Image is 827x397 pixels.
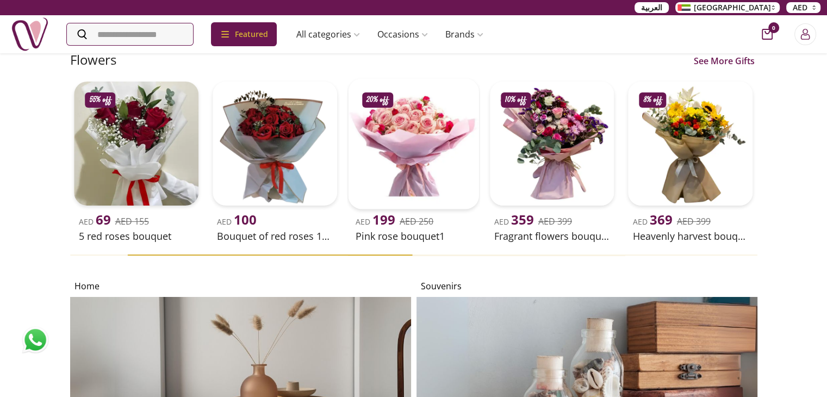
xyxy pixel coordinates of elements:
button: Login [794,23,816,45]
span: AED [356,216,395,227]
span: off [380,95,389,106]
a: uae-gifts-HEAVENLY HARVEST BOUQUET8% offAED 369AED 399Heavenly harvest bouquet [624,77,757,246]
span: AED [217,216,257,227]
span: [GEOGRAPHIC_DATA] [694,2,771,13]
p: 55% [89,95,111,106]
img: uae-gifts-Bouquet of red roses 1022 [213,82,337,206]
span: العربية [641,2,662,13]
p: 20% [366,95,389,106]
h2: Fragrant flowers bouquet [494,228,610,244]
a: Brands [437,23,492,45]
del: AED 399 [677,215,711,227]
img: uae-gifts-5 Red Roses Bouquet [74,82,198,206]
h2: Flowers [70,51,116,69]
input: Search [67,23,193,45]
p: 8% [644,95,662,106]
h2: Pink rose bouquet1 [356,228,471,244]
button: [GEOGRAPHIC_DATA] [675,2,780,13]
span: off [102,95,111,106]
h4: Souvenirs [421,280,753,293]
button: cart-button [762,29,773,40]
a: uae-gifts-5 Red Roses Bouquet55% offAED 69AED 1555 red roses bouquet [70,77,203,246]
span: AED [793,2,807,13]
span: off [518,95,526,106]
del: AED 399 [538,215,572,227]
span: 0 [768,22,779,33]
a: uae-gifts-FRAGRANT FLOWERS BOUQUET10% offAED 359AED 399Fragrant flowers bouquet [486,77,619,246]
h4: Home [74,280,407,293]
span: AED [494,216,534,227]
a: See More Gifts [691,54,757,67]
p: 10% [505,95,526,106]
span: 69 [95,210,110,228]
img: uae-gifts-Pink rose bouquet1 [348,78,478,209]
div: Featured [211,22,277,46]
a: uae-gifts-Pink rose bouquet120% offAED 199AED 250Pink rose bouquet1 [347,77,480,246]
del: AED 250 [400,215,433,227]
img: Arabic_dztd3n.png [677,4,691,11]
h2: Heavenly harvest bouquet [633,228,749,244]
a: uae-gifts-Bouquet of red roses 1022AED 100Bouquet of red roses 1022 [208,77,341,246]
h2: 5 red roses bouquet [78,228,194,244]
img: uae-gifts-FRAGRANT FLOWERS BOUQUET [490,82,614,206]
h2: Bouquet of red roses 1022 [217,228,333,244]
span: AED [633,216,673,227]
img: Nigwa-uae-gifts [11,15,49,53]
span: AED [78,216,110,227]
a: All categories [288,23,369,45]
img: whatsapp [22,326,49,353]
del: AED 155 [115,215,148,227]
span: 359 [511,210,534,228]
span: 369 [650,210,673,228]
a: Occasions [369,23,437,45]
img: uae-gifts-HEAVENLY HARVEST BOUQUET [629,82,753,206]
span: off [654,95,662,106]
span: 199 [372,210,395,228]
button: AED [786,2,820,13]
span: 100 [234,210,257,228]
